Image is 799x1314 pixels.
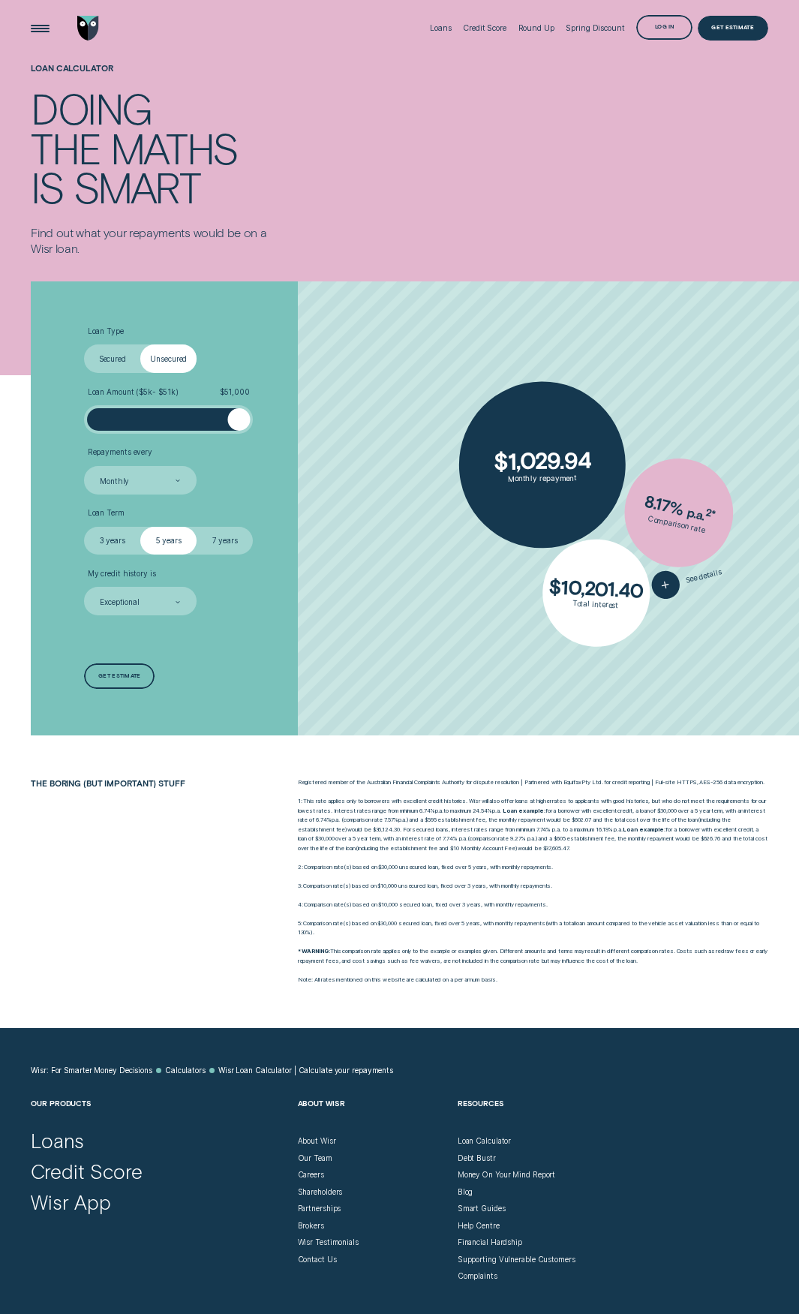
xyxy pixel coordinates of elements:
div: Doing [31,89,151,128]
span: See details [684,567,722,584]
button: Open Menu [28,16,53,41]
span: ) [311,929,313,936]
span: P T Y [581,779,590,786]
a: Loans [31,1129,84,1153]
span: ( [545,920,548,927]
a: Credit Score [31,1159,142,1184]
span: L T D [592,779,602,786]
div: Money On Your Mind Report [458,1170,556,1180]
a: Financial Hardship [458,1237,522,1247]
span: ) [350,864,352,870]
a: Debt Bustr [458,1153,496,1163]
p: This comparison rate applies only to the example or examples given. Different amounts and terms m... [298,947,768,966]
label: 7 years [197,527,253,555]
span: Loan Amount ( $5k - $51k ) [88,387,179,397]
div: Monthly [100,476,129,486]
h2: The boring (but important) stuff [26,778,239,788]
p: 3: Comparison rate s based on $10,000 unsecured loan, fixed over 3 years, with monthly repayments. [298,882,768,892]
div: Credit Score [463,23,506,33]
span: ) [536,835,538,842]
div: the [31,128,100,167]
p: Registered member of the Australian Financial Complaints Authority for dispute resolution | Partn... [298,778,768,788]
a: Our Team [298,1153,332,1163]
a: Wisr: For Smarter Money Decisions [31,1066,152,1075]
strong: Loan example: [503,807,545,814]
span: Loan Type [88,326,124,336]
div: Complaints [458,1271,497,1281]
a: Shareholders [298,1187,343,1197]
span: ( [467,835,470,842]
h1: Loan Calculator [31,63,275,89]
label: Unsecured [140,344,197,373]
h4: Doing the maths is smart [31,89,275,206]
a: Calculators [165,1066,206,1075]
a: Partnerships [298,1204,341,1213]
div: Spring Discount [566,23,624,33]
span: p.a. [332,816,341,823]
button: Log in [636,15,692,41]
span: ( [698,816,700,823]
a: Wisr Testimonials [298,1237,359,1247]
div: maths [110,128,237,167]
span: Per Annum [435,807,444,814]
div: is [31,167,63,206]
span: ( [356,845,358,852]
label: 5 years [140,527,197,555]
div: Supporting Vulnerable Customers [458,1255,575,1264]
div: Round Up [518,23,554,33]
p: Note: All rates mentioned on this website are calculated on a per annum basis. [298,976,768,985]
div: Exceptional [100,597,140,607]
span: p.a. [398,816,407,823]
a: About Wisr [298,1136,336,1146]
button: See details [649,558,725,602]
span: Loan Term [88,508,125,518]
span: Per Annum [398,816,407,823]
a: Get estimate [84,663,155,689]
h2: Resources [458,1099,608,1137]
label: Secured [84,344,140,373]
div: Help Centre [458,1221,500,1231]
a: Careers [298,1170,324,1180]
span: Pty [581,779,590,786]
span: Repayments every [88,447,152,457]
span: ( [341,816,344,823]
span: $ 51,000 [220,387,250,397]
span: ( [344,901,346,908]
p: Find out what your repayments would be on a Wisr loan. [31,225,275,256]
a: Wisr Loan Calculator | Calculate your repayments [218,1066,393,1075]
span: ) [515,845,518,852]
strong: * WARNING: [298,948,330,955]
span: p.a. [492,807,501,814]
a: Smart Guides [458,1204,506,1213]
img: Wisr [77,16,98,41]
div: Blog [458,1187,473,1197]
span: ( [343,883,345,889]
div: Loans [430,23,451,33]
h2: Our Products [31,1099,288,1137]
a: Contact Us [298,1255,337,1264]
div: Wisr App [31,1190,111,1215]
p: 4: Comparison rate s based on $10,000 secured loan, fixed over 3 years, with monthly repayments. [298,901,768,910]
span: ) [350,901,352,908]
span: Ltd [592,779,602,786]
span: ( [343,920,345,927]
span: ( [344,864,346,870]
a: Brokers [298,1221,324,1231]
span: My credit history is [88,569,156,579]
a: Get Estimate [698,16,768,41]
div: smart [74,167,200,206]
span: Per Annum [492,807,501,814]
label: 3 years [84,527,140,555]
span: ) [349,883,351,889]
